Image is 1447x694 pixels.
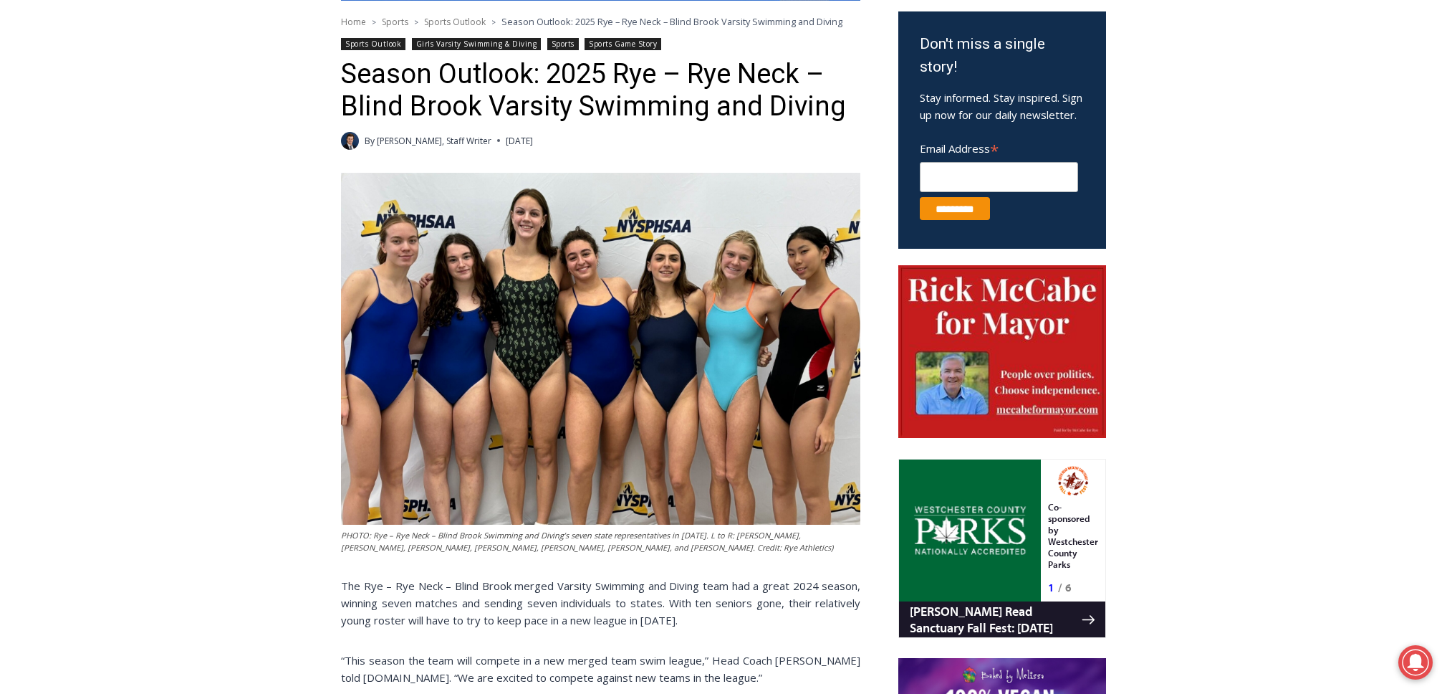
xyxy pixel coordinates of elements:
[167,121,173,136] div: 6
[362,1,677,139] div: "[PERSON_NAME] and I covered the [DATE] Parade, which was a really eye opening experience as I ha...
[341,173,860,525] img: PHOTO: Rye - Rye Neck - Blind Brook Swimming and Diving's seven state representatives. L to R: Gr...
[491,17,496,27] span: >
[150,121,156,136] div: 1
[920,33,1085,78] h3: Don't miss a single story!
[414,17,418,27] span: >
[341,132,359,150] a: Author image
[1,1,143,143] img: s_800_29ca6ca9-f6cc-433c-a631-14f6620ca39b.jpeg
[341,16,366,28] a: Home
[412,38,541,50] a: Girls Varsity Swimming & Diving
[341,14,860,29] nav: Breadcrumbs
[898,265,1106,439] img: McCabe for Mayor
[341,132,359,150] img: Charlie Morris headshot PROFESSIONAL HEADSHOT
[341,577,860,629] p: The Rye – Rye Neck – Blind Brook merged Varsity Swimming and Diving team had a great 2024 season,...
[920,134,1078,160] label: Email Address
[377,135,491,147] a: [PERSON_NAME], Staff Writer
[341,38,405,50] a: Sports Outlook
[382,16,408,28] a: Sports
[1,143,207,179] a: [PERSON_NAME] Read Sanctuary Fall Fest: [DATE]
[365,134,375,148] span: By
[547,38,579,50] a: Sports
[341,529,860,554] figcaption: PHOTO: Rye – Rye Neck – Blind Brook Swimming and Diving’s seven state representatives in [DATE]. ...
[506,134,533,148] time: [DATE]
[345,139,694,179] a: Intern @ [DOMAIN_NAME]
[375,143,664,175] span: Intern @ [DOMAIN_NAME]
[341,652,860,686] p: “This season the team will compete in a new merged team swim league,” Head Coach [PERSON_NAME] to...
[160,121,163,136] div: /
[11,144,183,177] h4: [PERSON_NAME] Read Sanctuary Fall Fest: [DATE]
[920,89,1085,123] p: Stay informed. Stay inspired. Sign up now for our daily newsletter.
[372,17,376,27] span: >
[424,16,486,28] a: Sports Outlook
[501,15,842,28] span: Season Outlook: 2025 Rye – Rye Neck – Blind Brook Varsity Swimming and Diving
[341,58,860,123] h1: Season Outlook: 2025 Rye – Rye Neck – Blind Brook Varsity Swimming and Diving
[150,42,200,118] div: Co-sponsored by Westchester County Parks
[585,38,661,50] a: Sports Game Story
